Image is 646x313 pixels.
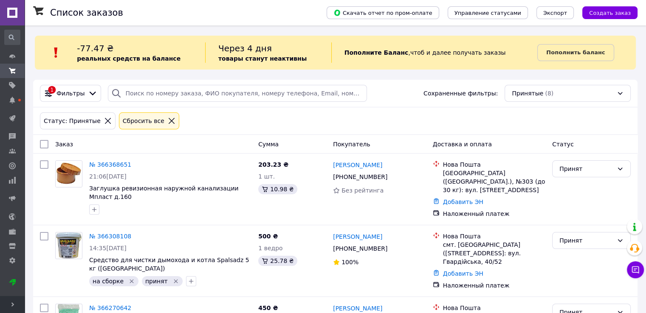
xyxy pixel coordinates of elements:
[443,198,483,205] a: Добавить ЭН
[56,161,82,187] img: Фото товару
[433,141,492,148] span: Доставка и оплата
[77,43,113,53] span: -77.47 ₴
[333,9,432,17] span: Скачать отчет по пром-оплате
[512,89,543,98] span: Принятые
[333,245,387,252] span: [PHONE_NUMBER]
[448,6,528,19] button: Управление статусами
[327,6,439,19] button: Скачать отчет по пром-оплате
[55,232,82,259] a: Фото товару
[443,232,545,240] div: Нова Пошта
[108,85,367,102] input: Поиск по номеру заказа, ФИО покупателя, номеру телефона, Email, номеру накладной
[574,9,638,16] a: Создать заказ
[55,141,73,148] span: Заказ
[443,169,545,194] div: [GEOGRAPHIC_DATA] ([GEOGRAPHIC_DATA].), №303 (до 30 кг): вул. [STREET_ADDRESS]
[121,116,166,126] div: Сбросить все
[333,161,382,169] a: [PERSON_NAME]
[344,49,409,56] b: Пополните Баланс
[443,160,545,169] div: Нова Пошта
[333,232,382,241] a: [PERSON_NAME]
[89,161,131,168] a: № 366368651
[443,240,545,266] div: смт. [GEOGRAPHIC_DATA] ([STREET_ADDRESS]: вул. Гвардійська, 40/52
[333,173,387,180] span: [PHONE_NUMBER]
[537,44,614,61] a: Пополнить баланс
[128,278,135,285] svg: Удалить метку
[454,10,521,16] span: Управление статусами
[93,278,124,285] span: на сборке
[333,304,382,313] a: [PERSON_NAME]
[627,261,644,278] button: Чат с покупателем
[552,141,574,148] span: Статус
[423,89,498,98] span: Сохраненные фильтры:
[42,116,102,126] div: Статус: Принятые
[258,173,275,180] span: 1 шт.
[50,46,62,59] img: :exclamation:
[258,141,279,148] span: Сумма
[443,304,545,312] div: Нова Пошта
[443,281,545,290] div: Наложенный платеж
[341,187,384,194] span: Без рейтинга
[589,10,631,16] span: Создать заказ
[218,55,307,62] b: товары станут неактивны
[341,259,358,265] span: 100%
[545,90,553,97] span: (8)
[172,278,179,285] svg: Удалить метку
[89,185,239,200] a: Заглушка ревизионная наружной канализации Мпласт д.160
[546,49,605,56] b: Пополнить баланс
[89,245,127,252] span: 14:35[DATE]
[543,10,567,16] span: Экспорт
[89,257,249,272] a: Средство для чистки дымохода и котла Spalsadz 5 кг ([GEOGRAPHIC_DATA])
[536,6,574,19] button: Экспорт
[331,42,538,63] div: , чтоб и далее получать заказы
[89,233,131,240] a: № 366308108
[50,8,123,18] h1: Список заказов
[258,161,288,168] span: 203.23 ₴
[258,256,297,266] div: 25.78 ₴
[258,184,297,194] div: 10.98 ₴
[89,173,127,180] span: 21:06[DATE]
[559,164,613,173] div: Принят
[582,6,638,19] button: Создать заказ
[77,55,181,62] b: реальных средств на балансе
[333,141,370,148] span: Покупатель
[218,43,272,53] span: Через 4 дня
[56,232,81,259] img: Фото товару
[145,278,168,285] span: принят
[56,89,85,98] span: Фильтры
[55,160,82,187] a: Фото товару
[258,245,282,252] span: 1 ведро
[89,305,131,311] a: № 366270642
[443,210,545,218] div: Наложенный платеж
[443,270,483,277] a: Добавить ЭН
[258,233,278,240] span: 500 ₴
[559,236,613,245] div: Принят
[258,305,278,311] span: 450 ₴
